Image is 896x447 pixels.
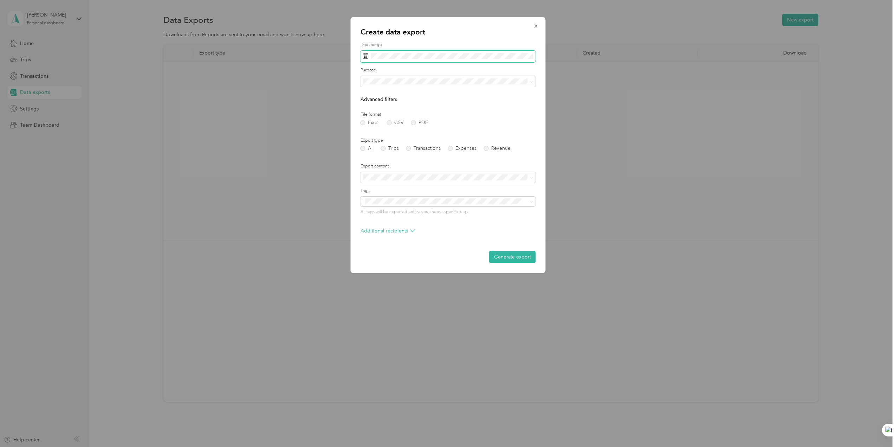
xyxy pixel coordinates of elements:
[361,96,536,103] p: Advanced filters
[448,146,476,151] label: Expenses
[387,120,404,125] label: CSV
[489,251,536,263] button: Generate export
[857,408,896,447] iframe: Everlance-gr Chat Button Frame
[361,209,536,215] p: All tags will be exported unless you choose specific tags.
[361,111,536,118] label: File format
[411,120,428,125] label: PDF
[361,67,536,74] label: Purpose
[361,146,374,151] label: All
[361,42,536,48] label: Date range
[361,227,415,235] p: Additional recipients
[361,120,379,125] label: Excel
[381,146,399,151] label: Trips
[361,188,536,194] label: Tags
[361,163,536,170] label: Export content
[406,146,441,151] label: Transactions
[361,27,536,37] p: Create data export
[361,138,536,144] label: Export type
[484,146,511,151] label: Revenue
